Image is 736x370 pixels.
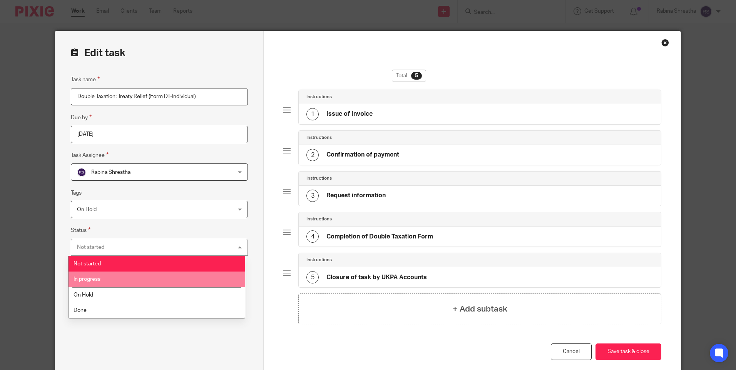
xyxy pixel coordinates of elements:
h4: Instructions [306,216,332,222]
h4: Closure of task by UKPA Accounts [326,273,427,282]
span: Not started [74,261,101,267]
input: Pick a date [71,126,248,143]
h4: Instructions [306,94,332,100]
div: 5 [411,72,422,80]
div: 1 [306,108,319,120]
h2: Edit task [71,47,248,60]
div: 5 [306,271,319,283]
h4: Confirmation of payment [326,151,399,159]
div: Total [392,70,426,82]
div: 4 [306,230,319,243]
h4: Instructions [306,135,332,141]
div: 2 [306,149,319,161]
h4: Completion of Double Taxation Form [326,233,433,241]
label: Status [71,226,90,235]
span: Rabina Shrestha [91,170,130,175]
span: In progress [74,277,100,282]
label: Tags [71,189,82,197]
h4: Instructions [306,175,332,182]
label: Task name [71,75,100,84]
h4: Issue of Invoice [326,110,373,118]
img: svg%3E [77,168,86,177]
label: Due by [71,113,92,122]
div: Not started [77,245,104,250]
h4: + Add subtask [453,303,507,315]
span: Done [74,308,87,313]
label: Task Assignee [71,151,109,160]
div: Close this dialog window [661,39,669,47]
h4: Instructions [306,257,332,263]
h4: Request information [326,192,386,200]
a: Cancel [551,343,592,360]
span: On Hold [74,292,93,298]
button: Save task & close [595,343,661,360]
div: 3 [306,190,319,202]
span: On Hold [77,207,97,212]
